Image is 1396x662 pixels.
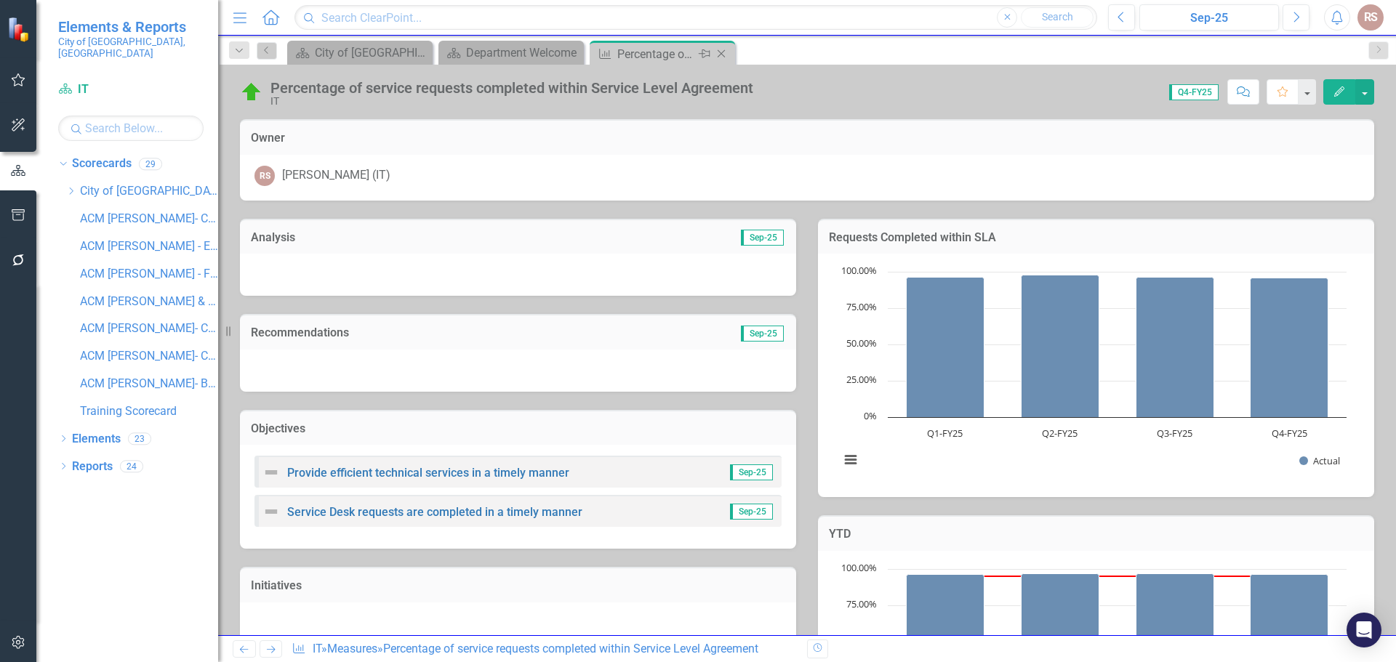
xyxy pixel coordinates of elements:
a: ACM [PERSON_NAME] & Recreation [80,294,218,310]
span: Sep-25 [741,230,784,246]
a: Measures [327,642,377,655]
path: Q1-FY25, 96.2. Actual. [907,278,984,418]
div: [PERSON_NAME] (IT) [282,167,390,184]
span: Sep-25 [730,464,773,480]
div: 29 [139,158,162,170]
a: ACM [PERSON_NAME]- C.A.R.E [80,348,218,365]
h3: Owner [251,132,1363,145]
h3: Initiatives [251,579,785,592]
span: Q4-FY25 [1169,84,1219,100]
div: Percentage of service requests completed within Service Level Agreement [617,45,695,63]
a: ACM [PERSON_NAME]- Cultural Affairs [80,320,218,337]
button: RS [1357,4,1384,31]
div: Percentage of service requests completed within Service Level Agreement [270,80,753,96]
text: 25.00% [846,373,877,386]
a: Training Scorecard [80,403,218,420]
img: ClearPoint Strategy [7,17,33,42]
a: Department Welcome [442,44,580,62]
div: Sep-25 [1144,9,1274,27]
div: Chart. Highcharts interactive chart. [833,265,1360,483]
img: Not Defined [262,464,280,481]
path: Q3-FY25, 96.5. Actual. [1136,278,1214,418]
button: Sep-25 [1139,4,1279,31]
div: Open Intercom Messenger [1347,613,1381,647]
text: 75.00% [846,300,877,313]
a: ACM [PERSON_NAME] - Economic & Business Development [80,238,218,255]
a: Service Desk requests are completed in a timely manner [287,505,582,519]
div: City of [GEOGRAPHIC_DATA] [315,44,429,62]
svg: Interactive chart [833,265,1354,483]
a: City of [GEOGRAPHIC_DATA], [GEOGRAPHIC_DATA] [80,183,218,200]
a: Provide efficient technical services in a timely manner [287,466,569,480]
a: IT [313,642,321,655]
div: IT [270,96,753,107]
div: 24 [120,460,143,472]
small: City of [GEOGRAPHIC_DATA], [GEOGRAPHIC_DATA] [58,36,204,60]
input: Search Below... [58,116,204,141]
text: Q3-FY25 [1157,427,1192,440]
a: Reports [72,459,113,475]
span: Elements & Reports [58,18,204,36]
text: 75.00% [846,597,877,610]
h3: Analysis [251,231,518,244]
text: Q4-FY25 [1272,427,1307,440]
a: ACM [PERSON_NAME]- Business Diversity [80,376,218,392]
a: IT [58,81,204,98]
img: Not Defined [262,503,280,520]
text: 50.00% [846,336,877,350]
text: 100.00% [841,561,877,574]
h3: Objectives [251,422,785,435]
div: 23 [128,432,151,445]
div: Department Welcome [466,44,580,62]
a: Elements [72,431,121,448]
div: RS [254,166,275,186]
input: Search ClearPoint... [294,5,1097,31]
path: Q4-FY25, 95.6. Actual. [1251,278,1328,418]
a: ACM [PERSON_NAME] - Fire Rescue [80,266,218,283]
h3: Recommendations [251,326,619,339]
text: 100.00% [841,264,877,277]
text: 50.00% [846,634,877,647]
h3: YTD [829,528,1363,541]
a: ACM [PERSON_NAME]- Community Development - [80,211,218,227]
img: On Target [240,81,263,104]
span: Search [1042,11,1073,23]
a: City of [GEOGRAPHIC_DATA] [291,44,429,62]
div: Percentage of service requests completed within Service Level Agreement [383,642,758,655]
path: Q2-FY25, 97.7. Actual. [1022,275,1099,418]
button: Search [1021,7,1094,28]
button: Show Actual [1299,454,1340,467]
div: » » [292,641,796,658]
a: Scorecards [72,156,132,172]
text: 0% [864,409,877,422]
button: View chart menu, Chart [841,450,861,470]
span: Sep-25 [741,326,784,342]
span: Sep-25 [730,504,773,520]
text: Q1-FY25 [927,427,963,440]
h3: Requests Completed within SLA [829,231,1363,244]
text: Q2-FY25 [1042,427,1078,440]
